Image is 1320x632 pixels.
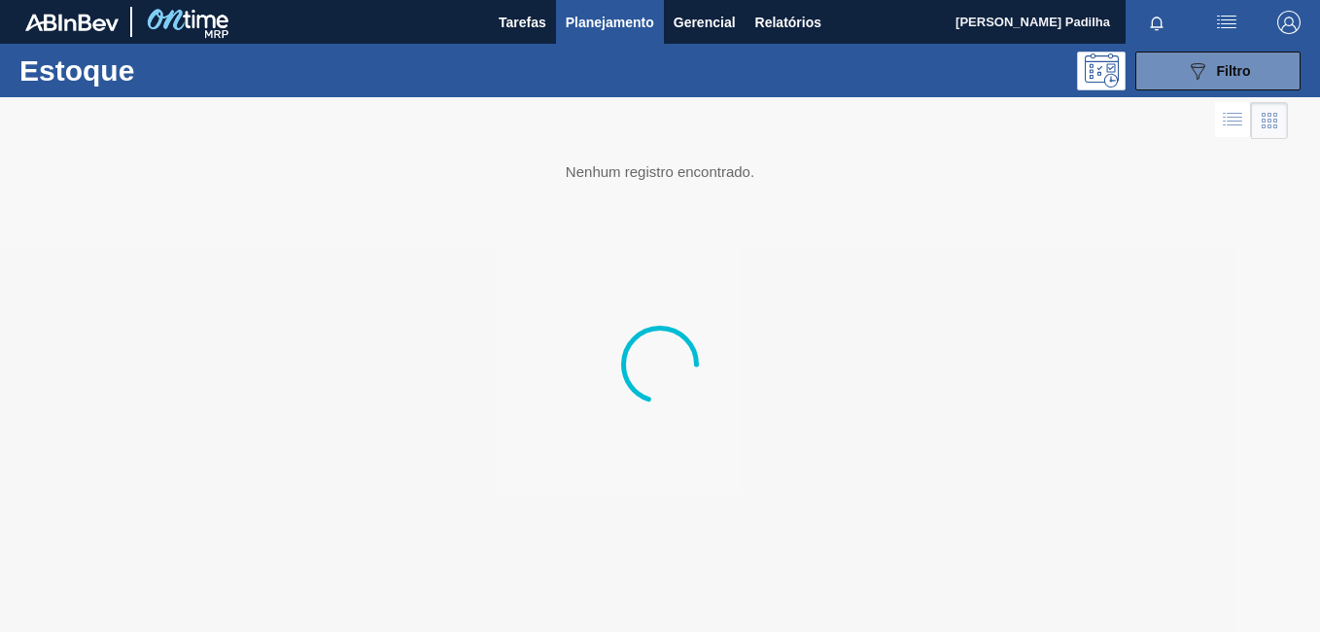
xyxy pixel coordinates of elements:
span: Relatórios [755,11,821,34]
h1: Estoque [19,59,292,82]
span: Planejamento [566,11,654,34]
div: Pogramando: nenhum usuário selecionado [1077,52,1126,90]
button: Notificações [1126,9,1188,36]
img: TNhmsLtSVTkK8tSr43FrP2fwEKptu5GPRR3wAAAABJRU5ErkJggg== [25,14,119,31]
span: Tarefas [499,11,546,34]
img: userActions [1215,11,1238,34]
img: Logout [1277,11,1301,34]
button: Filtro [1135,52,1301,90]
span: Gerencial [674,11,736,34]
span: Filtro [1217,63,1251,79]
